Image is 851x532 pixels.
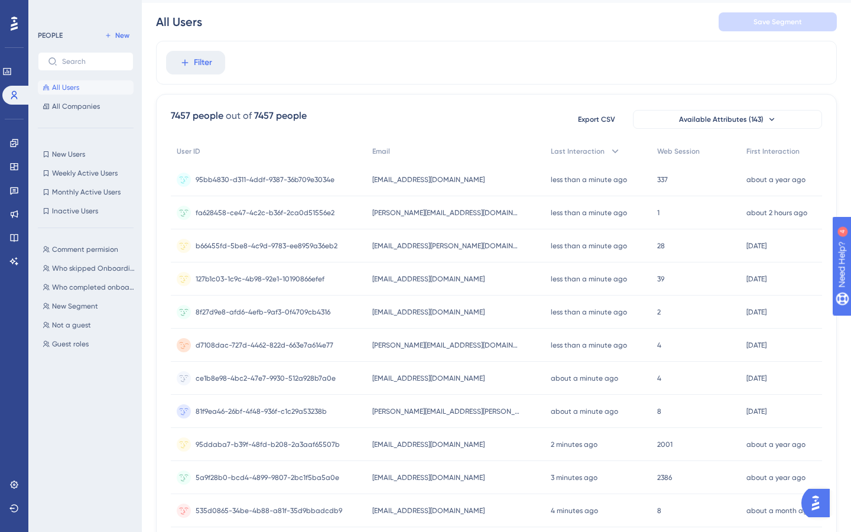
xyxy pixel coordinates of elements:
[551,407,618,416] time: about a minute ago
[372,208,520,218] span: [PERSON_NAME][EMAIL_ADDRESS][DOMAIN_NAME]
[38,185,134,199] button: Monthly Active Users
[372,407,520,416] span: [PERSON_NAME][EMAIL_ADDRESS][PERSON_NAME][DOMAIN_NAME]
[372,175,485,184] span: [EMAIL_ADDRESS][DOMAIN_NAME]
[657,241,665,251] span: 28
[38,242,141,257] button: Comment permision
[746,473,805,482] time: about a year ago
[38,261,141,275] button: Who skipped Onboarding 0, 1
[38,337,141,351] button: Guest roles
[746,176,805,184] time: about a year ago
[196,473,339,482] span: 5a9f28b0-bcd4-4899-9807-2bc1f5ba5a0e
[746,275,766,283] time: [DATE]
[746,440,805,449] time: about a year ago
[82,6,86,15] div: 4
[746,242,766,250] time: [DATE]
[28,3,74,17] span: Need Help?
[657,147,700,156] span: Web Session
[551,473,597,482] time: 3 minutes ago
[372,340,520,350] span: [PERSON_NAME][EMAIL_ADDRESS][DOMAIN_NAME]
[657,506,661,515] span: 8
[372,473,485,482] span: [EMAIL_ADDRESS][DOMAIN_NAME]
[196,340,333,350] span: d7108dac-727d-4462-822d-663e7a614e77
[551,209,627,217] time: less than a minute ago
[196,307,330,317] span: 8f27d9e8-afd6-4efb-9af3-0f4709cb4316
[551,507,598,515] time: 4 minutes ago
[226,109,252,123] div: out of
[38,166,134,180] button: Weekly Active Users
[746,341,766,349] time: [DATE]
[657,307,661,317] span: 2
[746,407,766,416] time: [DATE]
[657,374,661,383] span: 4
[52,264,136,273] span: Who skipped Onboarding 0, 1
[52,245,118,254] span: Comment permision
[52,206,98,216] span: Inactive Users
[657,208,660,218] span: 1
[171,109,223,123] div: 7457 people
[551,147,605,156] span: Last Interaction
[196,440,340,449] span: 95ddaba7-b39f-48fd-b208-2a3aaf65507b
[52,168,118,178] span: Weekly Active Users
[38,280,141,294] button: Who completed onboarding guide 0
[372,506,485,515] span: [EMAIL_ADDRESS][DOMAIN_NAME]
[551,374,618,382] time: about a minute ago
[551,275,627,283] time: less than a minute ago
[657,473,672,482] span: 2386
[679,115,764,124] span: Available Attributes (143)
[115,31,129,40] span: New
[196,208,334,218] span: fa628458-ce47-4c2c-b36f-2ca0d51556e2
[156,14,202,30] div: All Users
[194,56,212,70] span: Filter
[633,110,822,129] button: Available Attributes (143)
[100,28,134,43] button: New
[372,440,485,449] span: [EMAIL_ADDRESS][DOMAIN_NAME]
[372,241,520,251] span: [EMAIL_ADDRESS][PERSON_NAME][DOMAIN_NAME]
[38,299,141,313] button: New Segment
[38,31,63,40] div: PEOPLE
[657,407,661,416] span: 8
[551,308,627,316] time: less than a minute ago
[38,147,134,161] button: New Users
[254,109,307,123] div: 7457 people
[52,301,98,311] span: New Segment
[746,507,812,515] time: about a month ago
[551,341,627,349] time: less than a minute ago
[52,102,100,111] span: All Companies
[372,374,485,383] span: [EMAIL_ADDRESS][DOMAIN_NAME]
[372,147,390,156] span: Email
[746,147,800,156] span: First Interaction
[52,283,136,292] span: Who completed onboarding guide 0
[62,57,124,66] input: Search
[719,12,837,31] button: Save Segment
[551,176,627,184] time: less than a minute ago
[657,274,664,284] span: 39
[578,115,615,124] span: Export CSV
[52,83,79,92] span: All Users
[746,374,766,382] time: [DATE]
[551,242,627,250] time: less than a minute ago
[177,147,200,156] span: User ID
[372,274,485,284] span: [EMAIL_ADDRESS][DOMAIN_NAME]
[38,204,134,218] button: Inactive Users
[196,274,324,284] span: 127b1c03-1c9c-4b98-92e1-10190866efef
[551,440,597,449] time: 2 minutes ago
[196,506,342,515] span: 535d0865-34be-4b88-a81f-35d9bbadcdb9
[567,110,626,129] button: Export CSV
[657,175,668,184] span: 337
[38,318,141,332] button: Not a guest
[746,308,766,316] time: [DATE]
[52,150,85,159] span: New Users
[753,17,802,27] span: Save Segment
[801,485,837,521] iframe: UserGuiding AI Assistant Launcher
[196,407,327,416] span: 81f9ea46-26bf-4f48-936f-c1c29a53238b
[196,374,336,383] span: ce1b8e98-4bc2-47e7-9930-512a928b7a0e
[657,440,673,449] span: 2001
[657,340,661,350] span: 4
[372,307,485,317] span: [EMAIL_ADDRESS][DOMAIN_NAME]
[166,51,225,74] button: Filter
[746,209,807,217] time: about 2 hours ago
[196,241,337,251] span: b66455fd-5be8-4c9d-9783-ee8959a36eb2
[38,80,134,95] button: All Users
[52,339,89,349] span: Guest roles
